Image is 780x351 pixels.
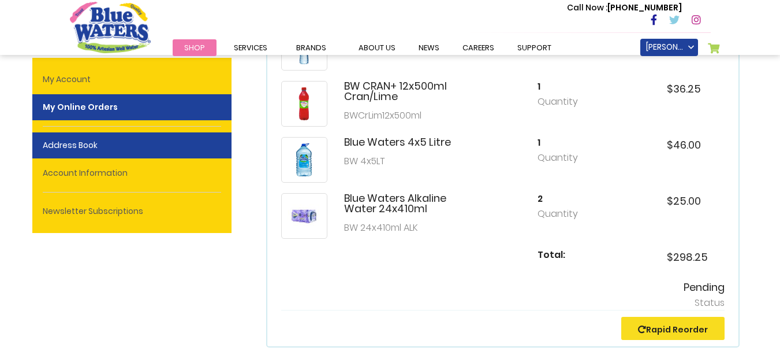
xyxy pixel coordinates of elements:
[506,39,563,56] a: support
[538,81,595,92] h5: 1
[567,2,682,14] p: [PHONE_NUMBER]
[538,151,595,165] p: Quantity
[70,2,151,53] a: store logo
[407,39,451,56] a: News
[538,193,595,204] h5: 2
[281,296,725,310] p: Status
[667,250,708,264] span: $298.25
[344,109,466,123] p: BWCrLim12x500ml
[344,193,466,214] h5: Blue Waters Alkaline Water 24x410ml
[32,160,232,186] a: Account Information
[451,39,506,56] a: careers
[638,324,708,335] a: Rapid Reorder
[667,82,701,96] span: $36.25
[344,154,451,168] p: BW 4x5LT
[32,94,232,120] strong: My Online Orders
[567,2,607,13] span: Call Now :
[32,198,232,224] a: Newsletter Subscriptions
[32,132,232,158] a: Address Book
[344,137,451,147] h5: Blue Waters 4x5 Litre
[538,249,595,260] h5: Total:
[281,281,725,294] h5: Pending
[667,138,701,152] span: $46.00
[621,317,725,340] button: Rapid Reorder
[538,137,595,148] h5: 1
[344,81,466,102] h5: BW CRAN+ 12x500ml Cran/Lime
[184,42,205,53] span: Shop
[347,39,407,56] a: about us
[640,39,698,56] a: [PERSON_NAME]
[344,221,466,235] p: BW 24x410ml ALK
[538,207,595,221] p: Quantity
[538,95,595,109] p: Quantity
[296,42,326,53] span: Brands
[32,66,232,93] a: My Account
[234,42,267,53] span: Services
[667,194,701,208] span: $25.00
